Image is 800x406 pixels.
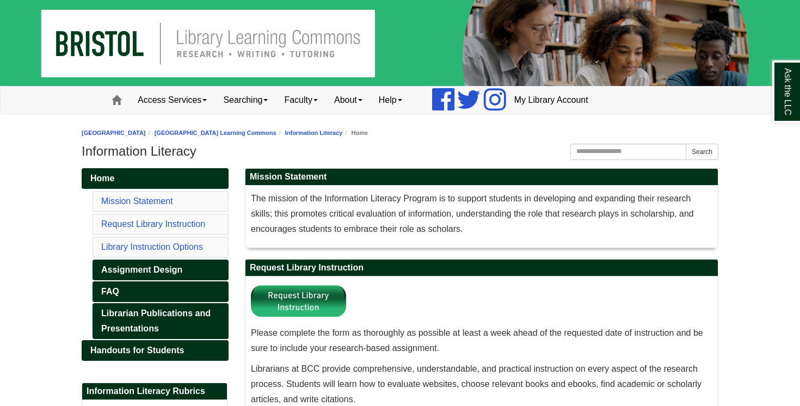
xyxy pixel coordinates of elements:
[251,328,703,353] span: Please complete the form as thoroughly as possible at least a week ahead of the requested date of...
[251,194,694,233] span: The mission of the Information Literacy Program is to support students in developing and expandin...
[93,260,229,280] a: Assignment Design
[245,169,718,186] h2: Mission Statement
[686,144,718,160] button: Search
[90,346,184,355] span: Handouts for Students
[342,128,368,138] li: Home
[326,87,371,114] a: About
[82,144,718,159] h1: Information Literacy
[82,168,229,189] a: Home
[93,281,229,302] a: FAQ
[101,242,203,251] a: Library Instruction Options
[251,364,701,404] span: Librarians at BCC provide comprehensive, understandable, and practical instruction on every aspec...
[276,87,326,114] a: Faculty
[82,340,229,361] a: Handouts for Students
[101,219,205,229] a: Request Library Instruction
[251,282,346,320] img: Library Instruction Button
[101,196,173,206] a: Mission Statement
[155,130,276,136] a: [GEOGRAPHIC_DATA] Learning Commons
[506,87,596,114] a: My Library Account
[82,383,227,400] h2: Information Literacy Rubrics
[245,260,718,276] h2: Request Library Instruction
[285,130,343,136] a: Information Literacy
[215,87,276,114] a: Searching
[371,87,410,114] a: Help
[82,130,146,136] a: [GEOGRAPHIC_DATA]
[93,303,229,339] a: Librarian Publications and Presentations
[90,174,114,183] span: Home
[130,87,215,114] a: Access Services
[82,128,718,138] nav: breadcrumb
